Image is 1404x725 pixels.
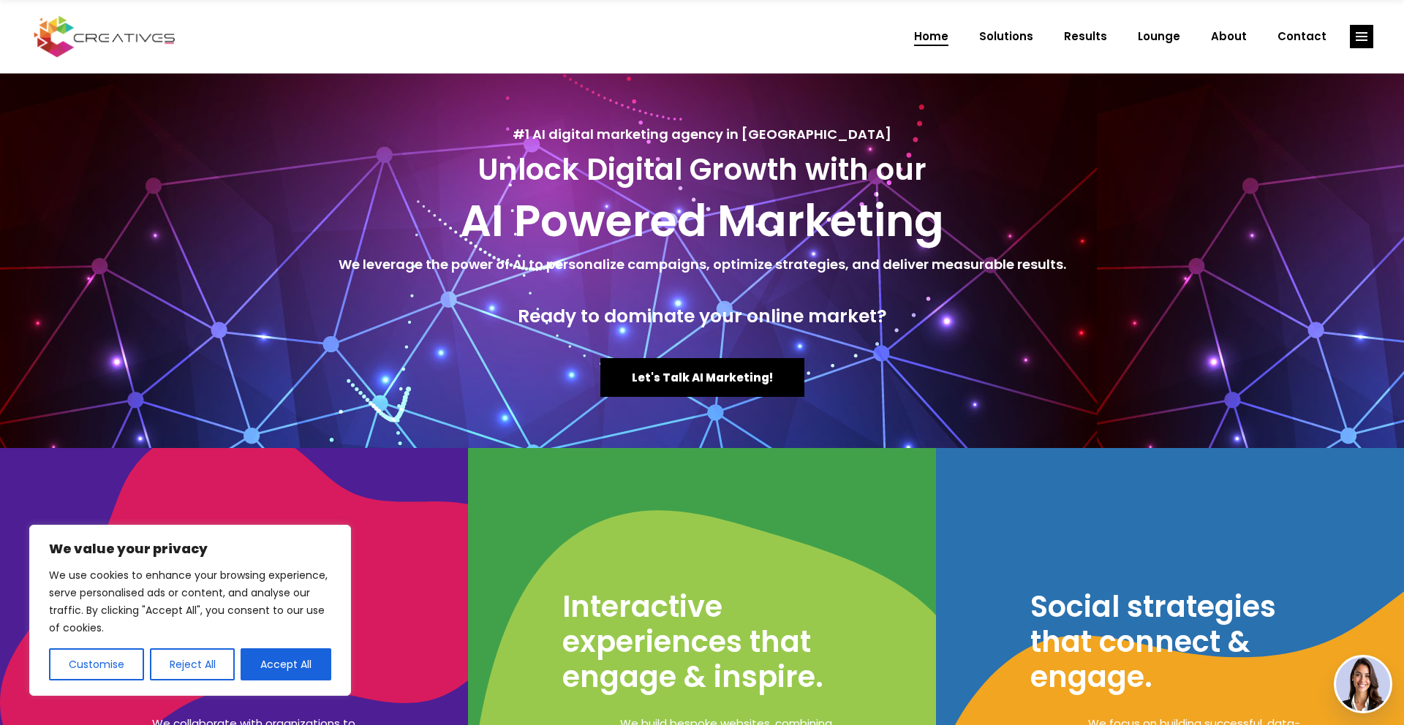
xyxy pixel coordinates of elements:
h5: We leverage the power of AI to personalize campaigns, optimize strategies, and deliver measurable... [15,254,1389,275]
a: Lounge [1122,18,1196,56]
a: Let's Talk AI Marketing! [600,358,804,397]
span: Solutions [979,18,1033,56]
h5: #1 AI digital marketing agency in [GEOGRAPHIC_DATA] [15,124,1389,145]
span: Contact [1277,18,1326,56]
a: Contact [1262,18,1342,56]
h4: Ready to dominate your online market? [15,305,1389,327]
div: We value your privacy [29,525,351,696]
a: About [1196,18,1262,56]
button: Customise [49,648,144,680]
img: agent [1336,657,1390,711]
p: We value your privacy [49,540,331,558]
h3: Unlock Digital Growth with our [15,152,1389,187]
span: Let's Talk AI Marketing! [632,370,773,385]
a: Solutions [964,18,1049,56]
a: Home [899,18,964,56]
a: Results [1049,18,1122,56]
h3: Social strategies that connect & engage. [1030,589,1324,694]
button: Reject All [150,648,235,680]
img: Creatives [31,14,178,59]
span: Home [914,18,948,56]
span: About [1211,18,1247,56]
span: Lounge [1138,18,1180,56]
h2: AI Powered Marketing [15,194,1389,247]
span: Results [1064,18,1107,56]
p: We use cookies to enhance your browsing experience, serve personalised ads or content, and analys... [49,566,331,637]
a: link [1350,25,1373,48]
h3: Interactive experiences that engage & inspire. [562,589,856,694]
button: Accept All [241,648,331,680]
